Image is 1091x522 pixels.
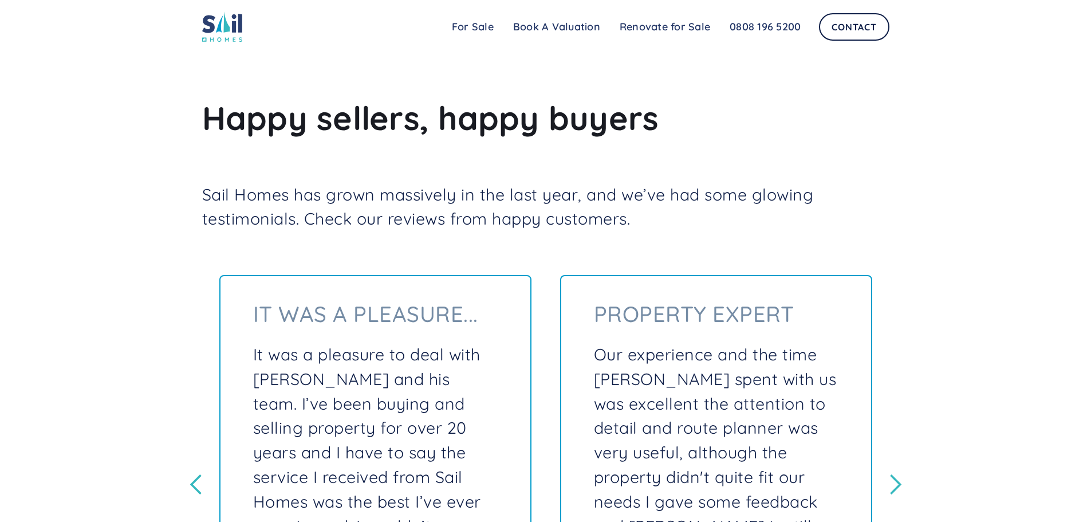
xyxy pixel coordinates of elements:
a: For Sale [442,15,503,38]
h2: Happy sellers, happy buyers [202,97,889,138]
a: Book A Valuation [503,15,610,38]
a: Contact [819,13,889,41]
a: Renovate for Sale [610,15,720,38]
h3: It was a pleasure... [253,301,478,328]
h3: Property Expert [594,301,794,328]
a: 0808 196 5200 [720,15,810,38]
p: Sail Homes has grown massively in the last year, and we’ve had some glowing testimonials. Check o... [202,182,889,231]
img: sail home logo colored [202,11,242,42]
